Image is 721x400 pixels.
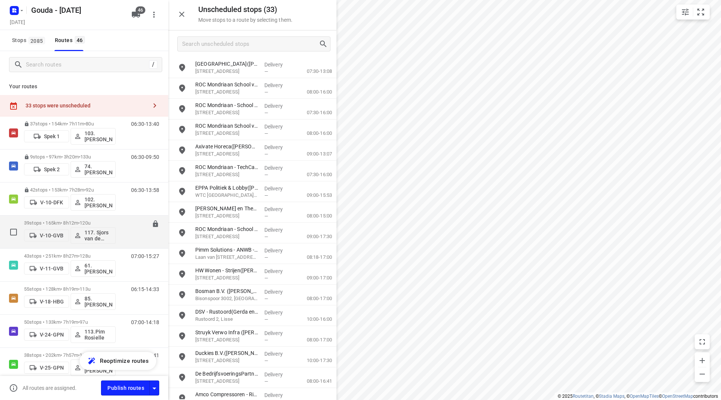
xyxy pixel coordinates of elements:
p: 9 stops • 97km • 3h20m [24,154,116,160]
span: Publish routes [107,383,144,393]
span: — [264,89,268,95]
p: [STREET_ADDRESS] [195,233,258,240]
p: Delivery [264,288,292,296]
span: 46 [136,6,145,14]
span: • [78,319,80,325]
p: Pimm Solutions - ANWB - WWS Ypenburg(Cheyenne) [195,246,258,254]
p: ROC Mondriaan School voor Smart Technology - Europa 1 - Docenten(Carmen Zohlandt) [195,81,258,88]
p: 74.[PERSON_NAME] [84,163,112,175]
span: — [264,131,268,136]
p: 06:30-13:40 [131,121,159,127]
span: 113u [80,286,91,292]
span: — [264,193,268,198]
span: — [264,275,268,281]
span: — [264,234,268,240]
div: Routes [55,36,87,45]
p: 43 stops • 251km • 8h27m [24,253,116,259]
p: Bosman B.V. (Dorien Nefkens) [195,287,258,295]
button: Publish routes [101,380,150,395]
p: Delivery [264,102,292,110]
span: 80u [86,121,94,127]
button: Spek 2 [24,163,69,175]
span: — [264,110,268,116]
p: 50 stops • 133km • 7h19m [24,319,116,325]
a: Stadia Maps [599,394,624,399]
p: Bisonspoor 3002, Maarssen [195,295,258,302]
p: 39 stops • 165km • 8h12m [24,220,116,226]
p: Rustoord 2, Lisse [195,315,258,323]
span: — [264,317,268,322]
p: 117. Sjors van de Brande [84,229,112,242]
button: Lock route [152,220,159,229]
div: small contained button group [676,5,710,20]
p: 09:00-17:00 [295,274,332,282]
p: Duckies B.V.([PERSON_NAME]) [195,349,258,357]
li: © 2025 , © , © © contributors [558,394,718,399]
p: 08:00-17:00 [295,295,332,302]
p: WTC [GEOGRAPHIC_DATA], [GEOGRAPHIC_DATA] [195,192,258,199]
span: — [264,337,268,343]
h5: Unscheduled stops ( 33 ) [198,5,293,14]
p: 07:00-15:27 [131,253,159,259]
p: V-18-HBG [40,299,64,305]
p: 113.Pim Rosielle [84,329,112,341]
p: ROC Mondriaan - School voor Techniek & Gebouwde Omgeving - Tinwerf 24 - Docenten(Melanie Buitenlaar) [195,101,258,109]
p: Delivery [264,123,292,130]
p: Delivery [264,164,292,172]
span: • [78,253,80,259]
button: More [146,7,161,22]
button: 74.[PERSON_NAME] [71,161,116,178]
p: 07:00-14:18 [131,319,159,325]
span: 113u [80,352,91,358]
p: [STREET_ADDRESS] [195,109,258,116]
span: Select [6,225,21,240]
p: [STREET_ADDRESS] [195,130,258,137]
p: 08:00-16:00 [295,130,332,137]
p: Struyk Verwo Infra (Ciska Kok) [195,329,258,336]
span: 92u [86,187,94,193]
span: 97u [80,319,87,325]
p: Delivery [264,143,292,151]
p: [STREET_ADDRESS] [195,88,258,96]
p: Laan van Haamstede 20, Den Haag [195,254,258,261]
p: 07:30-13:08 [295,68,332,75]
input: Search unscheduled stops [182,38,319,50]
p: Delivery [264,329,292,337]
span: — [264,172,268,178]
p: Delivery [264,226,292,234]
button: Spek 1 [24,130,69,142]
p: 09:00-13:07 [295,150,332,158]
button: 64. [PERSON_NAME] [71,359,116,376]
p: [STREET_ADDRESS] [195,212,258,220]
button: 46 [128,7,143,22]
button: Close [174,7,189,22]
p: 10:00-16:00 [295,315,332,323]
p: Delivery [264,371,292,378]
p: V-10-GVB [40,232,63,238]
p: 38 stops • 202km • 7h57m [24,352,116,358]
p: Maasvlakte Olie Terminal(Jimmy Soebedar) [195,60,258,68]
button: 117. Sjors van de Brande [71,227,116,244]
p: 06:30-09:50 [131,154,159,160]
button: V-18-HBG [24,296,69,308]
p: [STREET_ADDRESS] [195,171,258,178]
button: Reoptimize routes [80,352,156,370]
input: Search routes [26,59,149,71]
button: 113.Pim Rosielle [71,326,116,343]
p: Delivery [264,61,292,68]
p: EPPA Politiek & Lobby([PERSON_NAME]) [195,184,258,192]
span: • [78,220,80,226]
p: 07:30-16:00 [295,109,332,116]
button: 85.[PERSON_NAME] [71,293,116,310]
p: Delivery [264,82,292,89]
button: V-10-DFK [24,196,69,208]
p: Delivery [264,267,292,275]
p: 06:30-13:58 [131,187,159,193]
p: All routes are assigned. [23,385,77,391]
button: V-24-GPN [24,329,69,341]
p: Delivery [264,205,292,213]
div: / [149,60,157,69]
p: ROC Mondriaan School voor Smart Technology - Tinwerf 16 - Docenten(Carmen Zohlandt) [195,122,258,130]
p: Your routes [9,83,159,91]
span: — [264,255,268,260]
